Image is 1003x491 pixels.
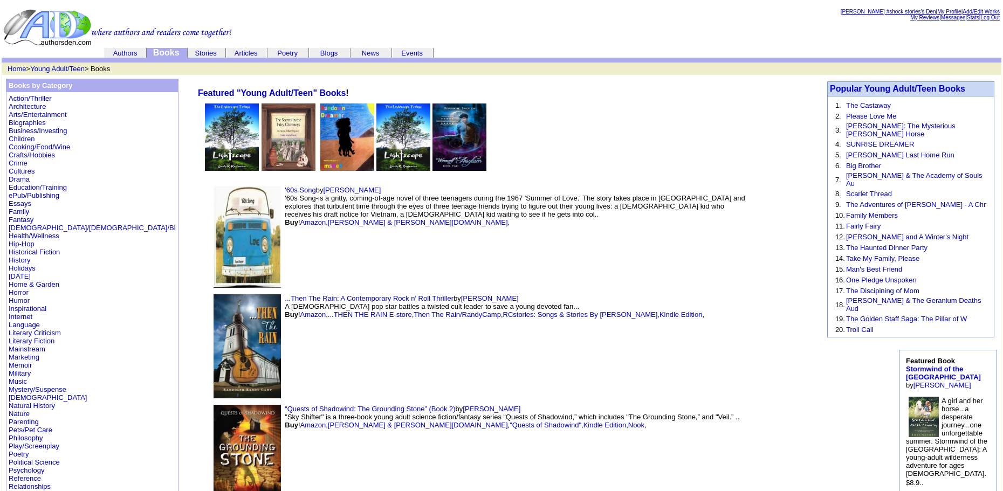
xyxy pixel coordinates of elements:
[9,296,30,305] a: Humor
[910,15,939,20] a: My Reviews
[3,9,232,46] img: header_logo2.gif
[830,84,965,93] a: Popular Young Adult/Teen Books
[906,365,981,381] a: Stormwind of the [GEOGRAPHIC_DATA]
[198,88,349,98] b: !
[9,458,60,466] a: Political Science
[9,110,67,119] a: Arts/Entertainment
[835,112,841,120] font: 2.
[913,381,971,389] a: [PERSON_NAME]
[9,191,59,199] a: ePub/Publishing
[262,103,315,171] img: 62634.jpg
[906,397,987,487] font: A girl and her horse...a desperate journey...one unforgettable summer. Stormwind of the [GEOGRAPH...
[659,310,703,319] a: Kindle Edition
[195,49,216,57] a: Stories
[835,200,841,209] font: 9.
[503,310,658,319] a: RCstories: Songs & Stories By [PERSON_NAME]
[846,287,919,295] a: The Discipining of Mom
[9,199,31,208] a: Essays
[583,421,627,429] a: Kindle Edition
[9,442,59,450] a: Play/Screenplay
[846,162,881,170] a: Big Brother
[9,159,28,167] a: Crime
[285,405,739,429] font: by "Sky Shifter" is a three-book young adult science fiction/fantasy series “Quests of Shadowind,...
[9,466,44,474] a: Psychology
[9,102,46,110] a: Architecture
[214,294,281,398] img: 52432.jpg
[846,211,898,219] a: Family Members
[285,218,298,226] b: Buy
[285,186,315,194] a: '60s Song
[835,287,845,295] font: 17.
[9,216,33,224] a: Fantasy
[186,98,187,103] img: cleardot.gif
[846,140,914,148] a: SUNRISE DREAMER
[9,321,40,329] a: Language
[9,305,46,313] a: Inspirational
[846,122,956,138] a: [PERSON_NAME]: The Mysterious [PERSON_NAME] Horse
[9,402,55,410] a: Natural History
[9,256,30,264] a: History
[8,65,26,73] a: Home
[835,244,845,252] font: 13.
[846,200,986,209] a: The Adventures of [PERSON_NAME] - A Chr
[510,421,581,429] a: "Quests of Shadowind"
[835,151,841,159] font: 5.
[9,248,60,256] a: Historical Fiction
[401,49,423,57] a: Events
[113,49,138,57] a: Authors
[835,254,845,262] font: 14.
[967,15,979,20] a: Stats
[328,218,508,226] a: [PERSON_NAME] & [PERSON_NAME][DOMAIN_NAME]
[9,167,35,175] a: Cultures
[285,421,298,429] b: Buy
[205,103,259,171] img: 77175.jpg
[835,326,845,334] font: 20.
[835,276,845,284] font: 16.
[758,314,801,378] img: shim.gif
[9,224,176,232] a: [DEMOGRAPHIC_DATA]/[DEMOGRAPHIC_DATA]/Bi
[906,357,981,381] b: Featured Book
[323,186,381,194] a: [PERSON_NAME]
[846,222,881,230] a: Fairly Fairy
[9,410,30,418] a: Nature
[9,240,35,248] a: Hip-Hop
[835,211,845,219] font: 10.
[9,369,31,377] a: Military
[9,183,67,191] a: Education/Training
[835,265,845,273] font: 15.
[846,190,892,198] a: Scarlet Thread
[835,162,841,170] font: 6.
[9,329,61,337] a: Literary Criticism
[841,9,936,15] a: [PERSON_NAME] #shock stories's Den
[9,393,87,402] a: [DEMOGRAPHIC_DATA]
[846,254,919,262] a: Take My Family, Please
[9,450,29,458] a: Poetry
[285,294,454,302] a: ...Then The Rain: A Contemporary Rock n' Roll Thriller
[9,353,39,361] a: Marketing
[285,405,455,413] a: “Quests of Shadowind: The Grounding Stone” (Book 2)
[9,434,43,442] a: Philosophy
[835,101,841,109] font: 1.
[835,301,845,309] font: 18.
[285,186,745,226] font: by '60s Song-is a gritty, coming-of-age novel of three teenagers during the 1967 'Summer of Love....
[835,222,845,230] font: 11.
[328,310,412,319] a: ...THEN THE RAIN E-store
[835,176,841,184] font: 7.
[846,276,917,284] a: One Pledge Unspoken
[1000,59,1000,61] img: cleardot.gif
[214,186,281,288] img: 44780.jpg
[320,49,338,57] a: Blogs
[432,103,486,171] img: 67119.jpg
[8,65,110,73] font: > > Books
[432,163,486,172] a: Werewolf Asylum - The Amazing Wolf Boy 2
[9,288,29,296] a: Horror
[9,135,35,143] a: Children
[30,65,85,73] a: Young Adult/Teen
